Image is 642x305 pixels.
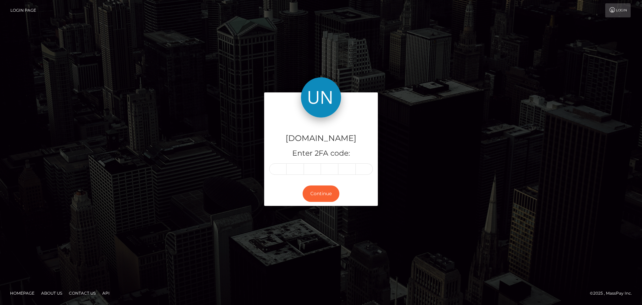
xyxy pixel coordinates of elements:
[301,77,341,118] img: Unlockt.me
[100,288,112,298] a: API
[38,288,65,298] a: About Us
[7,288,37,298] a: Homepage
[269,148,373,159] h5: Enter 2FA code:
[269,133,373,144] h4: [DOMAIN_NAME]
[303,185,339,202] button: Continue
[66,288,98,298] a: Contact Us
[10,3,36,17] a: Login Page
[605,3,631,17] a: Login
[590,290,637,297] div: © 2025 , MassPay Inc.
